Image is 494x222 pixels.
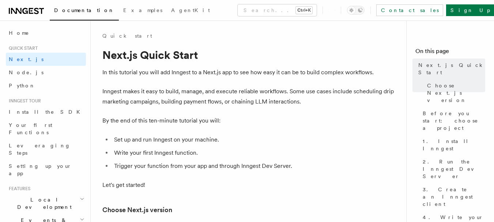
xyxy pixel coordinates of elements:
span: AgentKit [171,7,210,13]
span: Local Development [6,196,80,211]
span: Python [9,83,35,89]
li: Set up and run Inngest on your machine. [112,135,395,145]
span: Next.js [9,56,44,62]
h4: On this page [415,47,485,59]
a: Node.js [6,66,86,79]
span: Install the SDK [9,109,84,115]
a: Your first Functions [6,118,86,139]
h1: Next.js Quick Start [102,48,395,61]
a: Python [6,79,86,92]
a: Install the SDK [6,105,86,118]
span: 1. Install Inngest [423,138,485,152]
a: Setting up your app [6,159,86,180]
span: Leveraging Steps [9,143,71,156]
span: Choose Next.js version [427,82,485,104]
span: Home [9,29,29,37]
a: Quick start [102,32,152,39]
span: Inngest tour [6,98,41,104]
li: Write your first Inngest function. [112,148,395,158]
span: Next.js Quick Start [418,61,485,76]
button: Search...Ctrl+K [238,4,317,16]
p: Let's get started! [102,180,395,190]
li: Trigger your function from your app and through Inngest Dev Server. [112,161,395,171]
a: Leveraging Steps [6,139,86,159]
span: Node.js [9,69,44,75]
a: 1. Install Inngest [420,135,485,155]
kbd: Ctrl+K [296,7,312,14]
a: Documentation [50,2,119,20]
span: Your first Functions [9,122,52,135]
p: Inngest makes it easy to build, manage, and execute reliable workflows. Some use cases include sc... [102,86,395,107]
a: Contact sales [376,4,443,16]
p: By the end of this ten-minute tutorial you will: [102,116,395,126]
button: Toggle dark mode [347,6,365,15]
a: Next.js Quick Start [415,59,485,79]
button: Local Development [6,193,86,214]
span: Quick start [6,45,38,51]
a: Choose Next.js version [424,79,485,107]
a: Home [6,26,86,39]
span: Setting up your app [9,163,72,176]
p: In this tutorial you will add Inngest to a Next.js app to see how easy it can be to build complex... [102,67,395,78]
a: 3. Create an Inngest client [420,183,485,211]
a: 2. Run the Inngest Dev Server [420,155,485,183]
span: Examples [123,7,162,13]
span: Features [6,186,30,192]
a: Next.js [6,53,86,66]
span: Documentation [54,7,114,13]
a: Before you start: choose a project [420,107,485,135]
span: 3. Create an Inngest client [423,186,485,208]
span: 2. Run the Inngest Dev Server [423,158,485,180]
a: Examples [119,2,167,20]
a: Choose Next.js version [102,205,172,215]
span: Before you start: choose a project [423,110,485,132]
a: AgentKit [167,2,214,20]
